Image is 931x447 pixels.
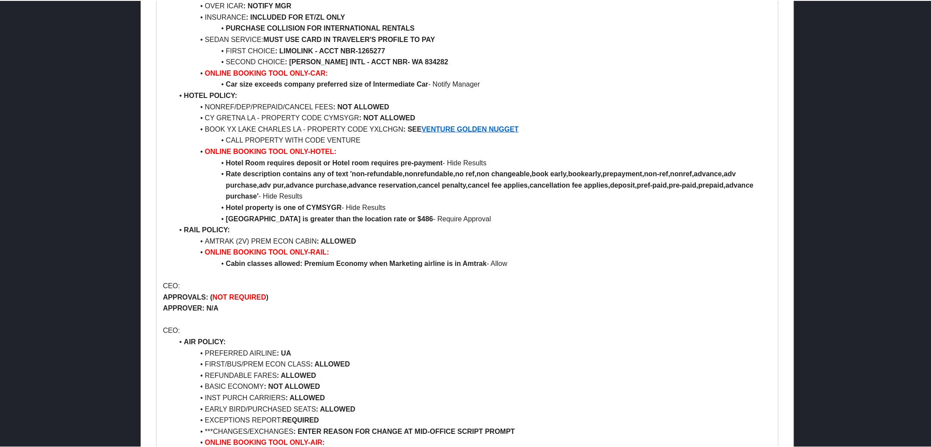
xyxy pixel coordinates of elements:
strong: APPROVER: N/A [163,304,219,311]
li: REFUNDABLE FARES [174,369,772,381]
strong: RAIL POLICY: [184,225,230,233]
strong: : ALLOWED [316,405,355,412]
li: SECOND CHOICE [174,56,772,67]
strong: : [246,13,248,20]
strong: : NOT ALLOWED [359,113,415,121]
strong: Hotel property is one of CYMSYGR [226,203,342,210]
li: - Allow [174,257,772,269]
strong: : NOT ALLOWED [333,102,389,110]
li: CY GRETNA LA - PROPERTY CODE CYMSYGR [174,112,772,123]
strong: : ALLOWED [285,393,325,401]
strong: Hotel Room requires deposit or Hotel room requires pre-payment [226,158,443,166]
strong: : LIMOLINK - ACCT NBR-1265277 [275,46,385,54]
strong: MUST USE CARD IN TRAVELER'S PROFILE TO PAY [264,35,435,42]
strong: : SEE [403,125,422,132]
strong: : UA [277,349,291,356]
p: CEO: [163,324,772,335]
strong: [GEOGRAPHIC_DATA] is greater than the location rate or $486 [226,214,433,222]
li: - Notify Manager [174,78,772,89]
strong: ONLINE BOOKING TOOL ONLY-CAR: [205,69,328,76]
li: - Hide Results [174,157,772,168]
strong: HOTEL POLICY: [184,91,237,98]
strong: : NOT ALLOWED [264,382,320,389]
li: BASIC ECONOMY [174,380,772,391]
strong: : ALLOWED [311,360,350,367]
strong: INCLUDED FOR ET/ZL ONLY [250,13,345,20]
li: FIRST/BUS/PREM ECON CLASS [174,358,772,369]
li: EARLY BIRD/PURCHASED SEATS [174,403,772,414]
strong: ONLINE BOOKING TOOL ONLY-RAIL: [205,248,329,255]
strong: Cabin classes allowed: Premium Economy when Marketing airline is in Amtrak [226,259,487,266]
li: SEDAN SERVICE: [174,33,772,45]
strong: : ALLOWED [317,237,356,244]
strong: Car size exceeds company preferred size of Intermediate Car [226,80,428,87]
strong: : ALLOWED [277,371,316,378]
p: CEO: [163,279,772,291]
strong: ONLINE BOOKING TOOL ONLY-HOTEL: [205,147,337,154]
li: PREFERRED AIRLINE [174,347,772,358]
li: CALL PROPERTY WITH CODE VENTURE [174,134,772,145]
strong: Rate description contains any of text 'non-refundable,nonrefundable,no ref,non changeable,book ea... [226,169,756,199]
strong: AIR POLICY: [184,337,226,345]
li: - Hide Results [174,201,772,213]
li: BOOK YX LAKE CHARLES LA - PROPERTY CODE YXLCHGN [174,123,772,134]
strong: : [PERSON_NAME] INTL - ACCT NBR- WA 834282 [285,57,448,65]
strong: ONLINE BOOKING TOOL ONLY-AIR: [205,438,325,445]
strong: PURCHASE COLLISION FOR INTERNATIONAL RENTALS [226,24,415,31]
li: ***CHANGES/EXCHANGES [174,425,772,437]
strong: REQUIRED [282,416,319,423]
strong: ( [210,293,212,300]
strong: APPROVALS: [163,293,208,300]
a: VENTURE GOLDEN NUGGET [422,125,519,132]
li: - Require Approval [174,213,772,224]
li: AMTRAK (2V) PREM ECON CABIN [174,235,772,246]
strong: : NOTIFY MGR [243,1,292,9]
li: INST PURCH CARRIERS [174,391,772,403]
li: NONREF/DEP/PREPAID/CANCEL FEES [174,101,772,112]
strong: NOT REQUIRED [212,293,266,300]
li: - Hide Results [174,168,772,201]
strong: : ENTER REASON FOR CHANGE AT MID-OFFICE SCRIPT PROMPT [293,427,515,434]
li: EXCEPTIONS REPORT: [174,414,772,425]
strong: ) [266,293,268,300]
li: INSURANCE [174,11,772,22]
li: FIRST CHOICE [174,45,772,56]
